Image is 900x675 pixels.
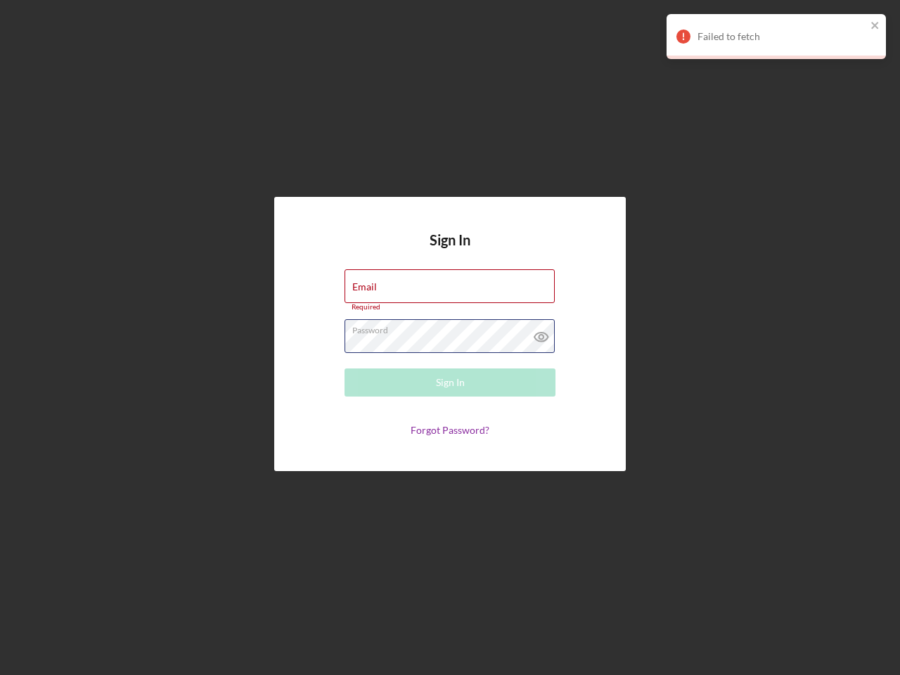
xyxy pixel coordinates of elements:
a: Forgot Password? [411,424,489,436]
div: Sign In [436,368,465,397]
button: Sign In [345,368,555,397]
label: Email [352,281,377,292]
button: close [870,20,880,33]
label: Password [352,320,555,335]
div: Failed to fetch [697,31,866,42]
div: Required [345,303,555,311]
h4: Sign In [430,232,470,269]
